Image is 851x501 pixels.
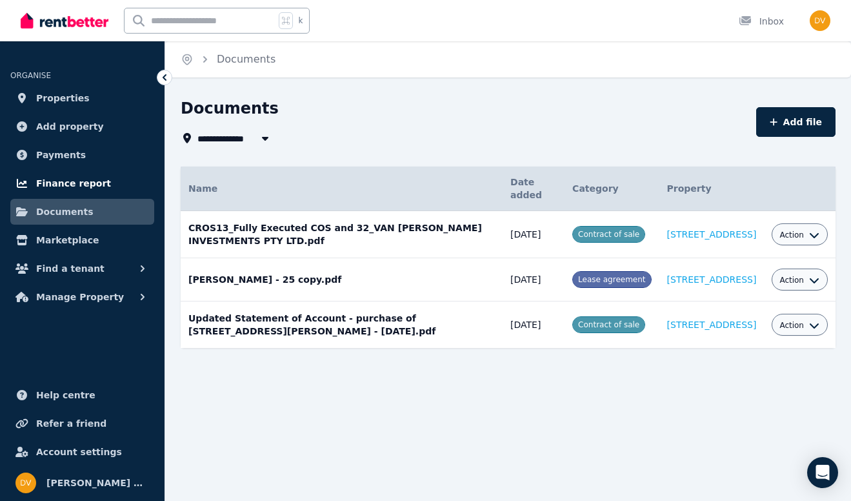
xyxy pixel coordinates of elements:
[36,387,95,403] span: Help centre
[779,320,819,331] button: Action
[503,167,565,211] th: Date added
[10,382,154,408] a: Help centre
[21,11,108,30] img: RentBetter
[667,320,757,330] a: [STREET_ADDRESS]
[10,411,154,436] a: Refer a friend
[667,274,757,285] a: [STREET_ADDRESS]
[10,142,154,168] a: Payments
[503,302,565,349] td: [DATE]
[503,211,565,258] td: [DATE]
[181,98,279,119] h1: Documents
[779,275,819,285] button: Action
[565,167,659,211] th: Category
[298,15,303,26] span: k
[181,302,503,349] td: Updated Statement of Account - purchase of [STREET_ADDRESS][PERSON_NAME] - [DATE].pdf
[36,232,99,248] span: Marketplace
[36,119,104,134] span: Add property
[810,10,830,31] img: Debra Van Den Born
[10,227,154,253] a: Marketplace
[10,199,154,225] a: Documents
[503,258,565,302] td: [DATE]
[779,275,804,285] span: Action
[578,230,639,239] span: Contract of sale
[36,147,86,163] span: Payments
[36,261,105,276] span: Find a tenant
[36,90,90,106] span: Properties
[739,15,784,28] div: Inbox
[578,275,645,284] span: Lease agreement
[10,439,154,465] a: Account settings
[10,71,51,80] span: ORGANISE
[10,256,154,281] button: Find a tenant
[807,457,838,488] div: Open Intercom Messenger
[10,85,154,111] a: Properties
[10,284,154,310] button: Manage Property
[15,473,36,493] img: Debra Van Den Born
[667,229,757,240] a: [STREET_ADDRESS]
[779,230,804,240] span: Action
[46,475,149,491] span: [PERSON_NAME] Born
[36,289,124,305] span: Manage Property
[36,204,94,220] span: Documents
[10,114,154,139] a: Add property
[165,41,291,77] nav: Breadcrumb
[36,176,111,191] span: Finance report
[756,107,836,137] button: Add file
[181,211,503,258] td: CROS13_Fully Executed COS and 32_VAN [PERSON_NAME] INVESTMENTS PTY LTD.pdf
[217,53,275,65] a: Documents
[10,170,154,196] a: Finance report
[36,416,106,431] span: Refer a friend
[188,183,217,194] span: Name
[36,444,122,460] span: Account settings
[578,320,639,329] span: Contract of sale
[181,258,503,302] td: [PERSON_NAME] - 25 copy.pdf
[779,320,804,331] span: Action
[659,167,765,211] th: Property
[779,230,819,240] button: Action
